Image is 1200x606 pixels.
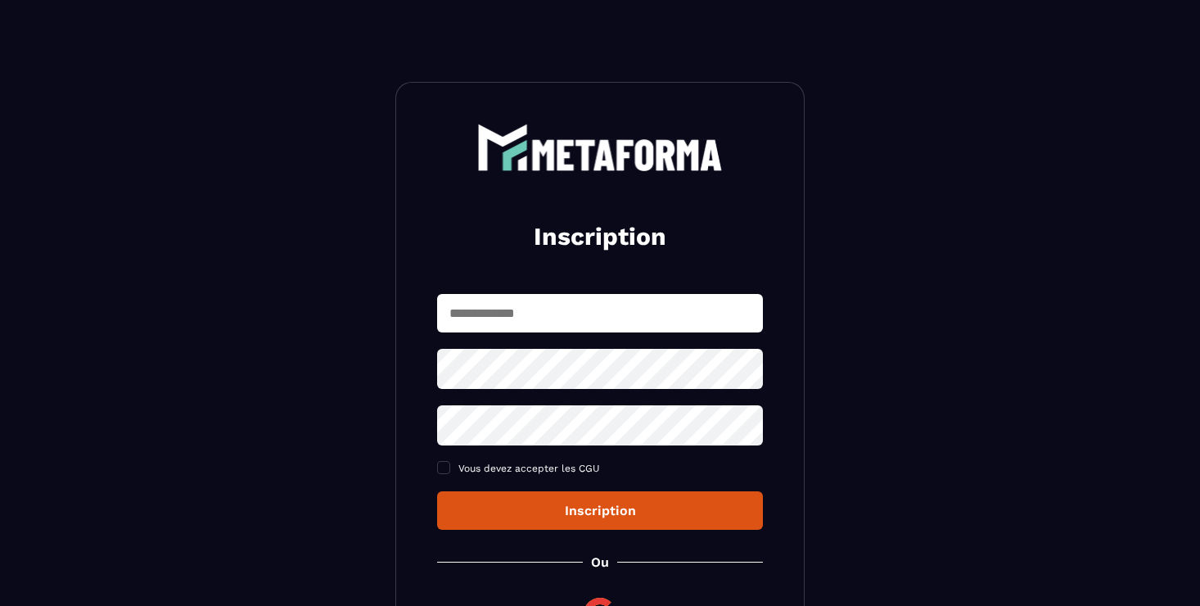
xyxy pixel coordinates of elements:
[437,124,763,171] a: logo
[477,124,723,171] img: logo
[458,463,600,474] span: Vous devez accepter les CGU
[450,503,750,518] div: Inscription
[437,491,763,530] button: Inscription
[457,220,743,253] h2: Inscription
[591,554,609,570] p: Ou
